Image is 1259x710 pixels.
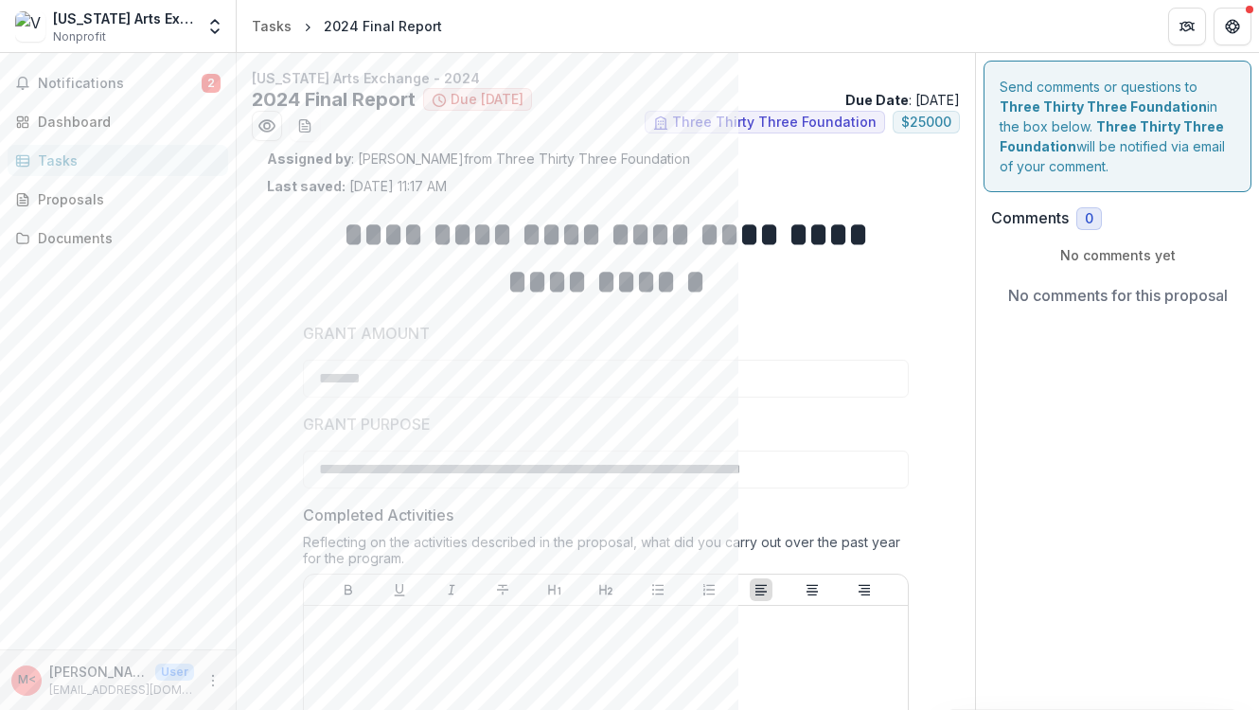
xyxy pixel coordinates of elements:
[991,209,1069,227] h2: Comments
[267,178,346,194] strong: Last saved:
[252,16,292,36] div: Tasks
[244,12,299,40] a: Tasks
[155,664,194,681] p: User
[1168,8,1206,45] button: Partners
[901,115,951,131] span: $ 25000
[8,184,228,215] a: Proposals
[337,578,360,601] button: Bold
[49,682,194,699] p: [EMAIL_ADDRESS][DOMAIN_NAME]
[267,151,351,167] strong: Assigned by
[845,90,960,110] p: : [DATE]
[303,413,431,435] p: GRANT PURPOSE
[53,28,106,45] span: Nonprofit
[8,145,228,176] a: Tasks
[1008,284,1228,307] p: No comments for this proposal
[53,9,194,28] div: [US_STATE] Arts Exchange
[290,111,320,141] button: download-word-button
[491,578,514,601] button: Strike
[202,669,224,692] button: More
[15,11,45,42] img: Vermont Arts Exchange
[252,111,282,141] button: Preview 70d833c5-1cee-4cf9-b105-5b476667f2f4.pdf
[303,322,430,345] p: GRANT AMOUNT
[303,504,453,526] p: Completed Activities
[252,88,416,111] h2: 2024 Final Report
[801,578,824,601] button: Align Center
[202,8,228,45] button: Open entity switcher
[647,578,669,601] button: Bullet List
[202,74,221,93] span: 2
[244,12,450,40] nav: breadcrumb
[38,112,213,132] div: Dashboard
[8,68,228,98] button: Notifications2
[267,149,945,169] p: : [PERSON_NAME] from Three Thirty Three Foundation
[18,674,36,686] div: Matthew Perry <matthewvae@comcast.net>
[324,16,442,36] div: 2024 Final Report
[8,106,228,137] a: Dashboard
[1000,118,1224,154] strong: Three Thirty Three Foundation
[594,578,617,601] button: Heading 2
[252,68,960,88] p: [US_STATE] Arts Exchange - 2024
[1214,8,1251,45] button: Get Help
[38,151,213,170] div: Tasks
[984,61,1251,192] div: Send comments or questions to in the box below. will be notified via email of your comment.
[750,578,772,601] button: Align Left
[845,92,909,108] strong: Due Date
[49,662,148,682] p: [PERSON_NAME] <[EMAIL_ADDRESS][DOMAIN_NAME]>
[38,76,202,92] span: Notifications
[8,222,228,254] a: Documents
[991,245,1244,265] p: No comments yet
[1000,98,1207,115] strong: Three Thirty Three Foundation
[38,189,213,209] div: Proposals
[853,578,876,601] button: Align Right
[388,578,411,601] button: Underline
[38,228,213,248] div: Documents
[1085,211,1093,227] span: 0
[440,578,463,601] button: Italicize
[698,578,720,601] button: Ordered List
[267,176,447,196] p: [DATE] 11:17 AM
[451,92,523,108] span: Due [DATE]
[672,115,877,131] span: Three Thirty Three Foundation
[303,534,909,574] div: Reflecting on the activities described in the proposal, what did you carry out over the past year...
[543,578,566,601] button: Heading 1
